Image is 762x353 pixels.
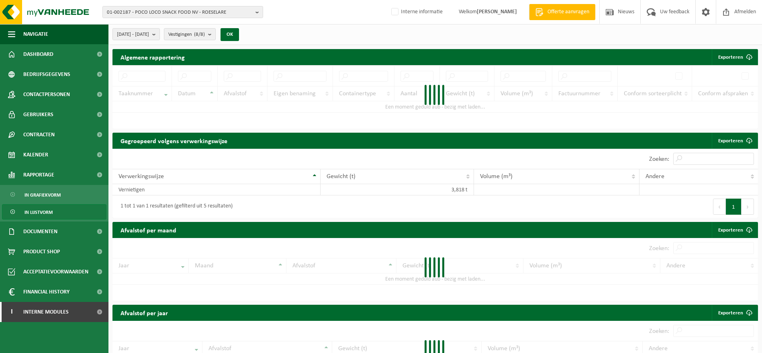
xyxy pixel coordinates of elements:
[23,242,60,262] span: Product Shop
[118,173,164,180] span: Verwerkingswijze
[117,29,149,41] span: [DATE] - [DATE]
[23,64,70,84] span: Bedrijfsgegevens
[477,9,517,15] strong: [PERSON_NAME]
[23,44,53,64] span: Dashboard
[712,49,757,65] button: Exporteren
[23,24,48,44] span: Navigatie
[726,199,742,215] button: 1
[2,204,106,220] a: In lijstvorm
[23,84,70,105] span: Contactpersonen
[327,173,355,180] span: Gewicht (t)
[23,302,69,322] span: Interne modules
[116,199,233,214] div: 1 tot 1 van 1 resultaten (gefilterd uit 5 resultaten)
[102,6,263,18] button: 01-002187 - POCO LOCO SNACK FOOD NV - ROESELARE
[480,173,513,180] span: Volume (m³)
[23,222,57,242] span: Documenten
[713,199,726,215] button: Previous
[8,302,15,322] span: I
[23,145,48,165] span: Kalender
[321,184,474,195] td: 3,818 t
[23,125,55,145] span: Contracten
[25,187,61,203] span: In grafiekvorm
[23,165,54,185] span: Rapportage
[107,6,252,18] span: 01-002187 - POCO LOCO SNACK FOOD NV - ROESELARE
[390,6,443,18] label: Interne informatie
[712,305,757,321] a: Exporteren
[112,49,193,65] h2: Algemene rapportering
[23,282,69,302] span: Financial History
[112,222,184,238] h2: Afvalstof per maand
[168,29,205,41] span: Vestigingen
[112,28,160,40] button: [DATE] - [DATE]
[545,8,591,16] span: Offerte aanvragen
[646,173,664,180] span: Andere
[194,32,205,37] count: (8/8)
[529,4,595,20] a: Offerte aanvragen
[742,199,754,215] button: Next
[2,187,106,202] a: In grafiekvorm
[221,28,239,41] button: OK
[164,28,216,40] button: Vestigingen(8/8)
[25,205,53,220] span: In lijstvorm
[712,222,757,238] a: Exporteren
[23,105,53,125] span: Gebruikers
[112,133,235,148] h2: Gegroepeerd volgens verwerkingswijze
[112,184,321,195] td: Vernietigen
[649,156,669,162] label: Zoeken:
[112,305,176,320] h2: Afvalstof per jaar
[712,133,757,149] a: Exporteren
[23,262,88,282] span: Acceptatievoorwaarden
